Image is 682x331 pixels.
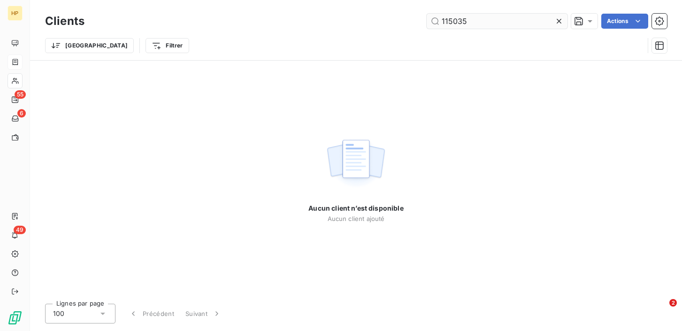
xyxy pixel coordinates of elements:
h3: Clients [45,13,84,30]
span: Aucun client n’est disponible [308,204,403,213]
img: empty state [326,134,386,193]
button: Suivant [180,304,227,323]
span: 100 [53,309,64,318]
button: [GEOGRAPHIC_DATA] [45,38,134,53]
button: Filtrer [146,38,189,53]
span: Aucun client ajouté [328,215,385,222]
input: Rechercher [427,14,567,29]
button: Précédent [123,304,180,323]
span: 49 [14,226,26,234]
img: Logo LeanPay [8,310,23,325]
span: 55 [15,90,26,99]
button: Actions [601,14,648,29]
span: 2 [669,299,677,307]
iframe: Intercom live chat [650,299,673,322]
span: 6 [17,109,26,118]
div: HP [8,6,23,21]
